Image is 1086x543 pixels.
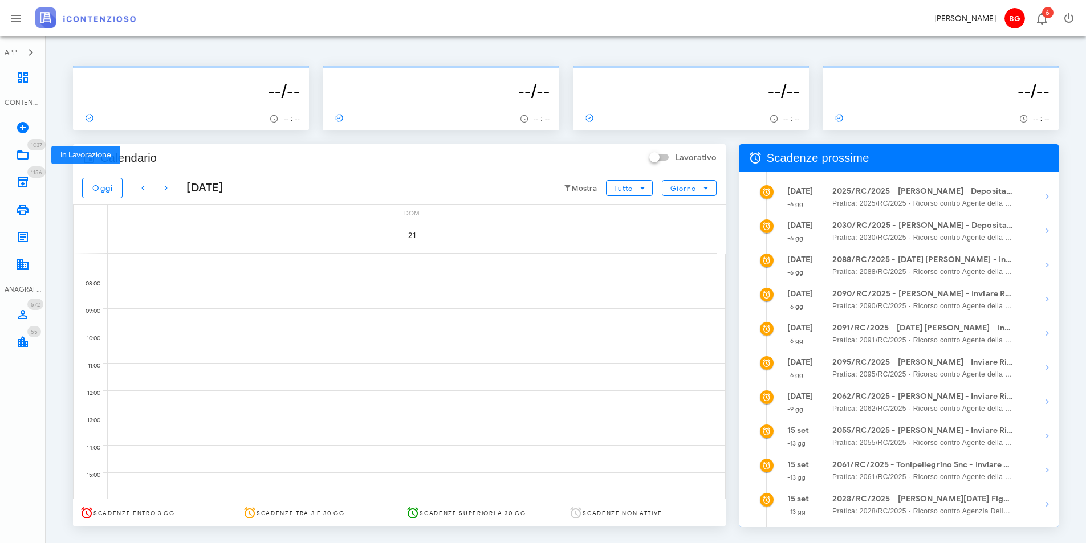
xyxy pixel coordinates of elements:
[582,80,800,103] h3: --/--
[1036,288,1059,311] button: Mostra dettagli
[332,113,365,123] span: ------
[82,71,300,80] p: --------------
[1036,493,1059,516] button: Mostra dettagli
[787,494,810,504] strong: 15 set
[108,205,717,219] div: dom
[787,460,810,469] strong: 15 set
[787,357,814,367] strong: [DATE]
[832,356,1014,369] strong: 2095/RC/2025 - [PERSON_NAME] - Inviare Ricorso
[420,509,526,517] span: Scadenze superiori a 30 gg
[31,328,38,336] span: 55
[1004,8,1025,28] span: BG
[1036,322,1059,345] button: Mostra dettagli
[606,180,653,196] button: Tutto
[396,231,428,240] span: 21
[572,184,597,193] small: Mostra
[787,371,804,379] small: -6 gg
[676,152,717,164] label: Lavorativo
[27,299,43,310] span: Distintivo
[396,219,428,251] button: 21
[1028,5,1055,32] button: Distintivo
[832,459,1014,471] strong: 2061/RC/2025 - Tonipellegrino Snc - Inviare Ricorso
[832,334,1014,346] span: Pratica: 2091/RC/2025 - Ricorso contro Agente della Riscossione - prov. di [GEOGRAPHIC_DATA]
[332,71,550,80] p: --------------
[1042,7,1054,18] span: Distintivo
[332,80,550,103] h3: --/--
[5,97,41,108] div: CONTENZIOSO
[787,439,806,447] small: -13 gg
[832,219,1014,232] strong: 2030/RC/2025 - [PERSON_NAME] - Deposita la Costituzione in [GEOGRAPHIC_DATA]
[787,289,814,299] strong: [DATE]
[832,300,1014,312] span: Pratica: 2090/RC/2025 - Ricorso contro Agente della Riscossione - prov. di [GEOGRAPHIC_DATA]
[74,414,103,427] div: 13:00
[787,405,804,413] small: -9 gg
[832,185,1014,198] strong: 2025/RC/2025 - [PERSON_NAME] - Deposita la Costituzione in [GEOGRAPHIC_DATA]
[787,323,814,333] strong: [DATE]
[31,169,42,176] span: 1156
[613,184,632,193] span: Tutto
[82,80,300,103] h3: --/--
[1033,115,1050,123] span: -- : --
[582,71,800,80] p: --------------
[832,369,1014,380] span: Pratica: 2095/RC/2025 - Ricorso contro Agente della Riscossione - prov. di [GEOGRAPHIC_DATA]
[74,496,103,509] div: 16:00
[832,288,1014,300] strong: 2090/RC/2025 - [PERSON_NAME] - Inviare Ricorso
[5,284,41,295] div: ANAGRAFICA
[1000,5,1028,32] button: BG
[832,505,1014,517] span: Pratica: 2028/RC/2025 - Ricorso contro Agenzia Delle Entrate - Centro Operativo Di [GEOGRAPHIC_DA...
[582,113,615,123] span: ------
[332,110,369,126] a: ------
[787,268,804,276] small: -6 gg
[832,198,1014,209] span: Pratica: 2025/RC/2025 - Ricorso contro Agente della Riscossione - prov. di [GEOGRAPHIC_DATA]
[1036,390,1059,413] button: Mostra dettagli
[100,149,157,167] span: Calendario
[787,255,814,264] strong: [DATE]
[177,179,223,197] div: [DATE]
[1036,424,1059,447] button: Mostra dettagli
[582,110,620,126] a: ------
[662,180,716,196] button: Giorno
[74,442,103,454] div: 14:00
[1036,356,1059,379] button: Mostra dettagli
[1036,219,1059,242] button: Mostra dettagli
[82,113,115,123] span: ------
[35,7,136,28] img: logo-text-2x.png
[787,426,810,435] strong: 15 set
[832,110,869,126] a: ------
[787,508,806,516] small: -13 gg
[832,493,1014,505] strong: 2028/RC/2025 - [PERSON_NAME][DATE] Figura - Deposita la Costituzione in Giudizio
[1036,254,1059,276] button: Mostra dettagli
[1036,185,1059,208] button: Mostra dettagli
[31,141,42,149] span: 1037
[767,149,869,167] span: Scadenze prossime
[832,80,1050,103] h3: --/--
[257,509,345,517] span: Scadenze tra 3 e 30 gg
[832,437,1014,448] span: Pratica: 2055/RC/2025 - Ricorso contro Agente della Riscossione - prov. di Ragusa
[832,266,1014,277] span: Pratica: 2088/RC/2025 - Ricorso contro Agente della Riscossione - prov. di [GEOGRAPHIC_DATA]
[787,234,804,242] small: -6 gg
[31,301,40,308] span: 572
[832,424,1014,437] strong: 2055/RC/2025 - [PERSON_NAME] - Inviare Ricorso
[832,322,1014,334] strong: 2091/RC/2025 - [DATE] [PERSON_NAME] - Inviare Ricorso
[74,469,103,481] div: 15:00
[670,184,697,193] span: Giorno
[787,221,814,230] strong: [DATE]
[832,113,865,123] span: ------
[93,509,175,517] span: Scadenze entro 3 gg
[832,254,1014,266] strong: 2088/RC/2025 - [DATE] [PERSON_NAME] - Inviare Ricorso
[283,115,300,123] span: -- : --
[787,391,814,401] strong: [DATE]
[74,387,103,399] div: 12:00
[82,110,120,126] a: ------
[27,166,46,178] span: Distintivo
[832,232,1014,243] span: Pratica: 2030/RC/2025 - Ricorso contro Agente della Riscossione - prov. di [GEOGRAPHIC_DATA], Age...
[74,277,103,290] div: 08:00
[787,337,804,345] small: -6 gg
[27,326,41,337] span: Distintivo
[832,71,1050,80] p: --------------
[934,13,996,25] div: [PERSON_NAME]
[27,139,46,150] span: Distintivo
[74,332,103,345] div: 10:00
[787,186,814,196] strong: [DATE]
[74,360,103,372] div: 11:00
